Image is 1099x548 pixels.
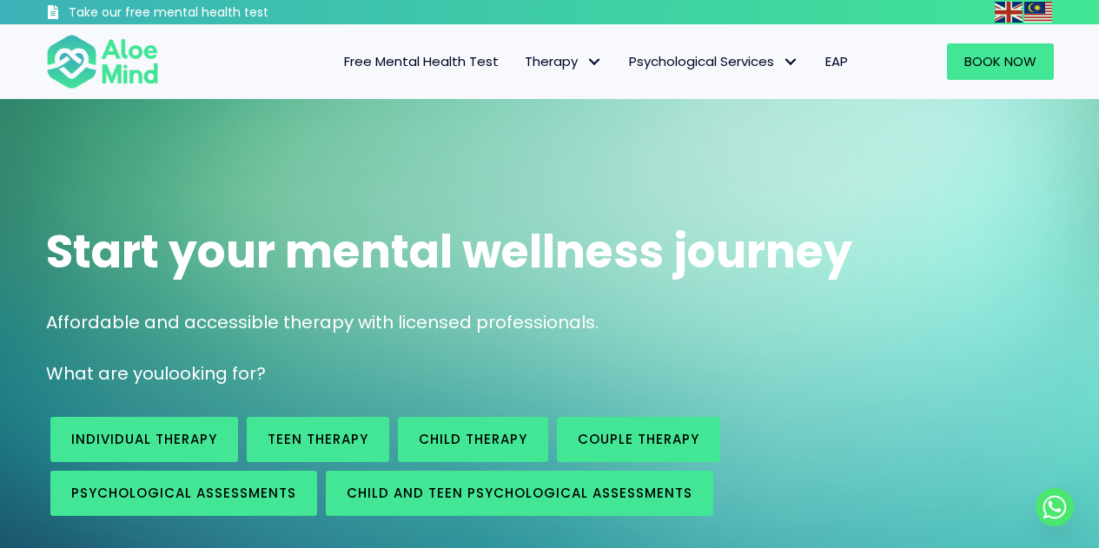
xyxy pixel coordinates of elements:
span: Teen Therapy [268,430,368,448]
a: English [995,2,1024,22]
span: Psychological Services: submenu [778,50,804,75]
a: TherapyTherapy: submenu [512,43,616,80]
a: Child and Teen Psychological assessments [326,471,713,516]
span: looking for? [164,361,266,386]
a: Individual therapy [50,417,238,462]
span: Couple therapy [578,430,699,448]
img: Aloe mind Logo [46,33,159,90]
a: EAP [812,43,861,80]
span: Therapy: submenu [582,50,607,75]
span: What are you [46,361,164,386]
span: Child Therapy [419,430,527,448]
h3: Take our free mental health test [69,4,361,22]
a: Book Now [947,43,1054,80]
span: Book Now [964,52,1036,70]
a: Couple therapy [557,417,720,462]
nav: Menu [182,43,861,80]
span: Start your mental wellness journey [46,220,852,283]
a: Psychological ServicesPsychological Services: submenu [616,43,812,80]
span: Psychological Services [629,52,799,70]
span: Free Mental Health Test [344,52,499,70]
a: Child Therapy [398,417,548,462]
a: Free Mental Health Test [331,43,512,80]
p: Affordable and accessible therapy with licensed professionals. [46,310,1054,335]
a: Teen Therapy [247,417,389,462]
span: Therapy [525,52,603,70]
span: EAP [825,52,848,70]
span: Psychological assessments [71,484,296,502]
a: Take our free mental health test [46,4,361,24]
a: Psychological assessments [50,471,317,516]
span: Child and Teen Psychological assessments [347,484,692,502]
img: en [995,2,1023,23]
a: Whatsapp [1036,488,1074,526]
a: Malay [1024,2,1054,22]
span: Individual therapy [71,430,217,448]
img: ms [1024,2,1052,23]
